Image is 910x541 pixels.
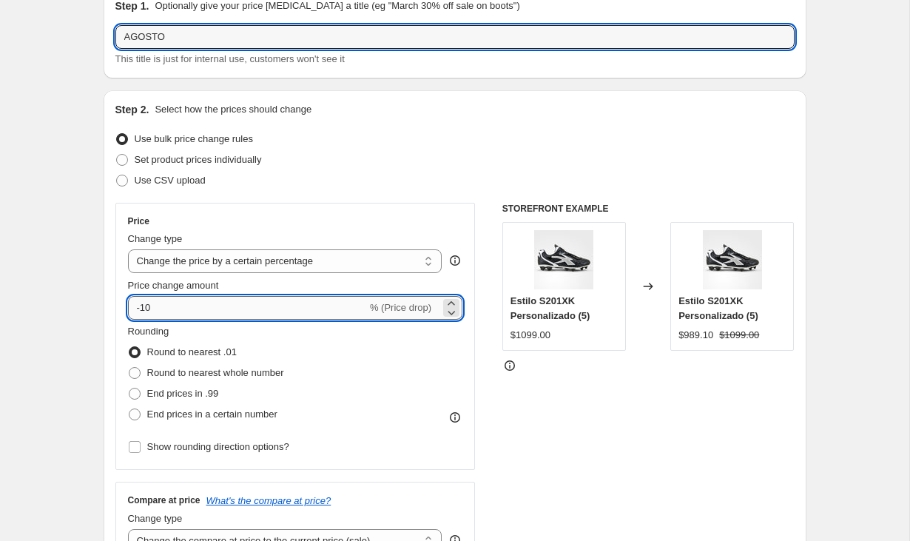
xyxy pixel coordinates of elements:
span: Use bulk price change rules [135,133,253,144]
p: Select how the prices should change [155,102,311,117]
span: % (Price drop) [370,302,431,313]
strike: $1099.00 [719,328,759,343]
span: Round to nearest .01 [147,346,237,357]
h3: Compare at price [128,494,200,506]
span: Use CSV upload [135,175,206,186]
div: $989.10 [678,328,713,343]
h2: Step 2. [115,102,149,117]
span: Rounding [128,326,169,337]
span: Show rounding direction options? [147,441,289,452]
img: S201XK-Externo_1d821cfb-ef87-46bf-bda3-e0e46686c8cc_80x.jpg [703,230,762,289]
div: $1099.00 [510,328,550,343]
span: End prices in .99 [147,388,219,399]
span: Estilo S201XK Personalizado (5) [510,295,590,321]
span: End prices in a certain number [147,409,277,420]
span: Change type [128,513,183,524]
span: Set product prices individually [135,154,262,165]
span: Round to nearest whole number [147,367,284,378]
span: Price change amount [128,280,219,291]
div: help [448,253,462,268]
input: -15 [128,296,367,320]
input: 30% off holiday sale [115,25,795,49]
img: S201XK-Externo_1d821cfb-ef87-46bf-bda3-e0e46686c8cc_80x.jpg [534,230,593,289]
h3: Price [128,215,149,227]
span: Estilo S201XK Personalizado (5) [678,295,758,321]
button: What's the compare at price? [206,495,331,506]
span: Change type [128,233,183,244]
span: This title is just for internal use, customers won't see it [115,53,345,64]
h6: STOREFRONT EXAMPLE [502,203,795,215]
